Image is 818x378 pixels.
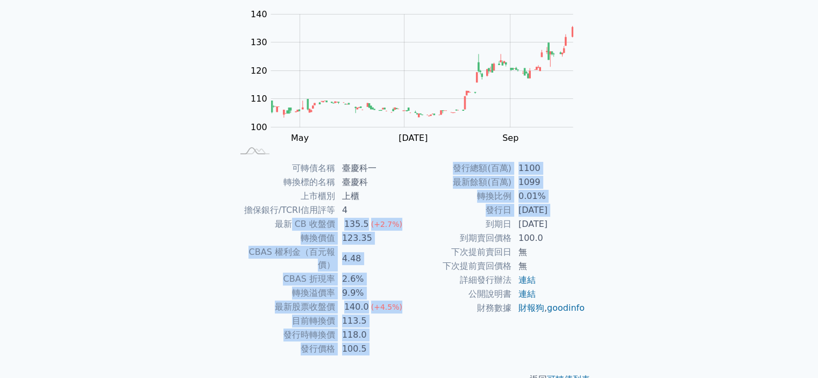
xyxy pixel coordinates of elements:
td: 最新 CB 收盤價 [233,217,336,231]
g: Chart [245,9,589,142]
td: 發行總額(百萬) [409,161,512,175]
td: 最新餘額(百萬) [409,175,512,189]
span: (+2.7%) [371,220,402,229]
td: 擔保銀行/TCRI信用評等 [233,203,336,217]
div: 140.0 [342,301,371,313]
td: 下次提前賣回日 [409,245,512,259]
td: 上櫃 [336,189,409,203]
td: 發行價格 [233,342,336,356]
tspan: 100 [251,122,267,132]
td: 113.5 [336,314,409,328]
td: , [512,301,586,315]
td: 100.0 [512,231,586,245]
td: 轉換價值 [233,231,336,245]
td: 上市櫃別 [233,189,336,203]
tspan: [DATE] [399,132,428,142]
td: 1100 [512,161,586,175]
td: 目前轉換價 [233,314,336,328]
a: 連結 [518,289,536,299]
tspan: Sep [502,132,518,142]
td: 無 [512,245,586,259]
a: goodinfo [547,303,585,313]
td: 公開說明書 [409,287,512,301]
tspan: 140 [251,9,267,19]
td: 2.6% [336,272,409,286]
td: 1099 [512,175,586,189]
td: 發行日 [409,203,512,217]
tspan: 110 [251,94,267,104]
iframe: Chat Widget [764,326,818,378]
td: 9.9% [336,286,409,300]
td: 0.01% [512,189,586,203]
td: 到期日 [409,217,512,231]
td: 下次提前賣回價格 [409,259,512,273]
td: 可轉債名稱 [233,161,336,175]
a: 連結 [518,275,536,285]
a: 財報狗 [518,303,544,313]
td: CBAS 權利金（百元報價） [233,245,336,272]
td: 轉換溢價率 [233,286,336,300]
div: 聊天小工具 [764,326,818,378]
td: 臺慶科一 [336,161,409,175]
span: (+4.5%) [371,303,402,311]
td: 到期賣回價格 [409,231,512,245]
td: 臺慶科 [336,175,409,189]
td: 4 [336,203,409,217]
td: [DATE] [512,217,586,231]
td: 轉換比例 [409,189,512,203]
td: 財務數據 [409,301,512,315]
td: [DATE] [512,203,586,217]
td: 123.35 [336,231,409,245]
tspan: May [291,132,309,142]
td: 發行時轉換價 [233,328,336,342]
td: 118.0 [336,328,409,342]
div: 135.5 [342,218,371,231]
td: 4.48 [336,245,409,272]
td: 最新股票收盤價 [233,300,336,314]
tspan: 130 [251,37,267,47]
td: 轉換標的名稱 [233,175,336,189]
td: 無 [512,259,586,273]
td: CBAS 折現率 [233,272,336,286]
td: 詳細發行辦法 [409,273,512,287]
tspan: 120 [251,65,267,75]
td: 100.5 [336,342,409,356]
